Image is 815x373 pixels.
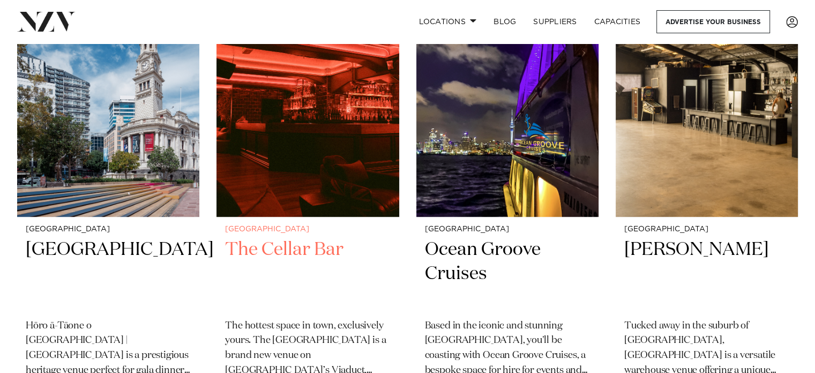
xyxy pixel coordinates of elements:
[624,238,789,310] h2: [PERSON_NAME]
[225,225,390,233] small: [GEOGRAPHIC_DATA]
[425,238,590,310] h2: Ocean Groove Cruises
[525,10,585,33] a: SUPPLIERS
[17,12,76,31] img: nzv-logo.png
[586,10,649,33] a: Capacities
[425,225,590,233] small: [GEOGRAPHIC_DATA]
[26,225,191,233] small: [GEOGRAPHIC_DATA]
[624,225,789,233] small: [GEOGRAPHIC_DATA]
[410,10,485,33] a: Locations
[656,10,770,33] a: Advertise your business
[26,238,191,310] h2: [GEOGRAPHIC_DATA]
[225,238,390,310] h2: The Cellar Bar
[485,10,525,33] a: BLOG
